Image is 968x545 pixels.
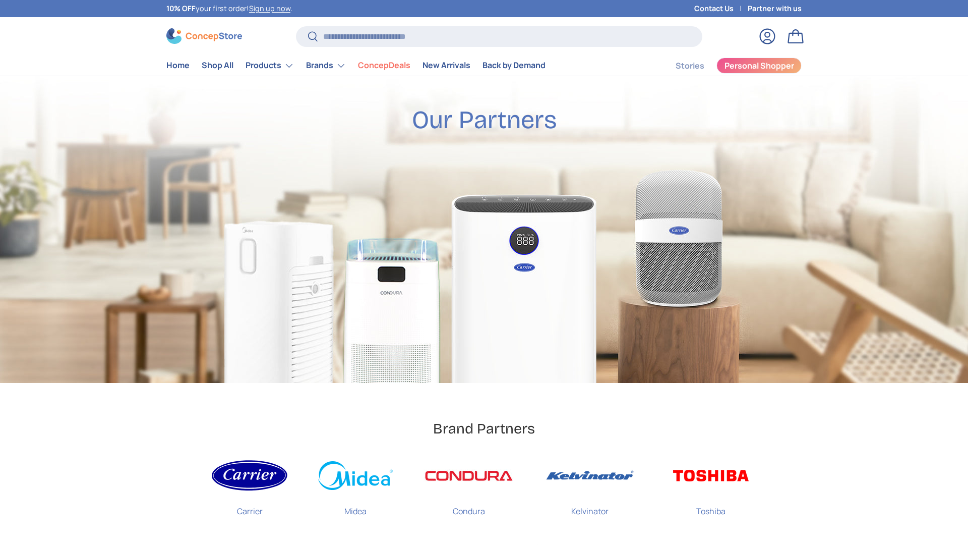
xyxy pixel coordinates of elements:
[422,56,470,75] a: New Arrivals
[239,56,300,76] summary: Products
[665,454,756,525] a: Toshiba
[482,56,546,75] a: Back by Demand
[544,454,635,525] a: Kelvinator
[724,62,794,70] span: Personal Shopper
[318,454,393,525] a: Midea
[358,56,410,75] a: ConcepDeals
[166,3,292,14] p: your first order! .
[716,58,802,74] a: Personal Shopper
[423,454,514,525] a: Condura
[166,56,546,76] nav: Primary
[676,56,704,76] a: Stories
[433,419,535,438] h2: Brand Partners
[651,56,802,76] nav: Secondary
[166,56,190,75] a: Home
[344,497,367,517] p: Midea
[212,454,287,525] a: Carrier
[249,4,290,13] a: Sign up now
[571,497,609,517] p: Kelvinator
[453,497,485,517] p: Condura
[166,28,242,44] img: ConcepStore
[166,4,196,13] strong: 10% OFF
[246,56,294,76] a: Products
[237,497,263,517] p: Carrier
[748,3,802,14] a: Partner with us
[696,497,725,517] p: Toshiba
[306,56,346,76] a: Brands
[694,3,748,14] a: Contact Us
[300,56,352,76] summary: Brands
[412,104,557,136] h2: Our Partners
[202,56,233,75] a: Shop All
